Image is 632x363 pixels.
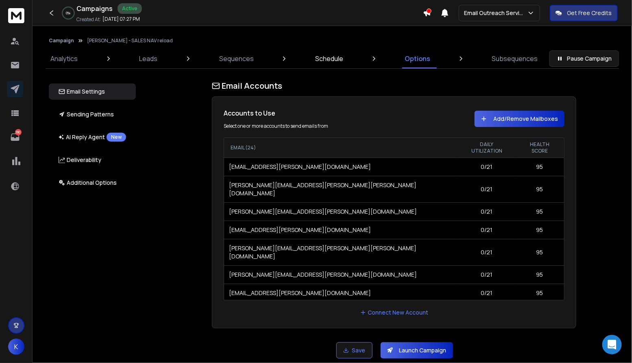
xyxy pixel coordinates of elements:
p: Get Free Credits [567,9,612,17]
p: 780 [15,129,22,136]
div: Open Intercom Messenger [602,335,622,354]
p: Schedule [315,54,343,63]
p: Email Outreach Service [464,9,527,17]
div: Active [118,3,142,14]
a: Sequences [214,49,259,68]
a: Analytics [46,49,83,68]
h1: Campaigns [76,4,113,13]
a: Leads [134,49,162,68]
p: 0 % [66,11,71,15]
p: [DATE] 07:27 PM [102,16,140,22]
p: Subsequences [492,54,538,63]
button: Email Settings [49,83,136,100]
a: 780 [7,129,23,145]
button: Pause Campaign [549,50,619,67]
p: [PERSON_NAME] - SALES NAV reload [87,37,173,44]
button: K [8,339,24,355]
p: Created At: [76,16,101,23]
p: Leads [139,54,157,63]
a: Options [400,49,436,68]
p: Options [405,54,431,63]
p: Email Settings [59,87,105,96]
button: Campaign [49,37,74,44]
a: Subsequences [487,49,543,68]
p: Sequences [219,54,254,63]
p: Analytics [50,54,78,63]
button: Get Free Credits [550,5,618,21]
h1: Email Accounts [212,80,576,92]
a: Schedule [310,49,348,68]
